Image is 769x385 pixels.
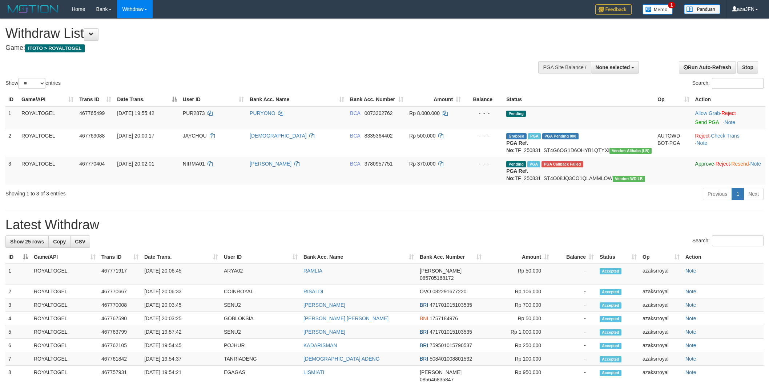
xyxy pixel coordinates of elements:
td: AUTOWD-BOT-PGA [655,129,692,157]
span: BRI [420,356,428,362]
a: Note [685,369,696,375]
td: · · [692,129,765,157]
a: Note [685,302,696,308]
td: [DATE] 20:06:33 [141,285,221,298]
span: Copy 082291677220 to clipboard [432,289,466,294]
img: Feedback.jpg [595,4,632,15]
td: [DATE] 20:03:25 [141,312,221,325]
a: Stop [737,61,758,74]
th: Op: activate to sort column ascending [655,93,692,106]
td: GOBLOKSIA [221,312,301,325]
td: azaksrroyal [640,264,683,285]
div: - - - [467,110,500,117]
a: Note [685,315,696,321]
th: Balance: activate to sort column ascending [552,250,597,264]
th: Op: activate to sort column ascending [640,250,683,264]
span: Copy 0073302762 to clipboard [365,110,393,116]
span: BCA [350,110,360,116]
th: Trans ID: activate to sort column ascending [98,250,141,264]
td: ROYALTOGEL [31,339,98,352]
td: - [552,312,597,325]
span: Grabbed [506,133,527,139]
a: Previous [703,188,732,200]
a: CSV [70,235,90,248]
td: - [552,298,597,312]
span: ITOTO > ROYALTOGEL [25,44,85,52]
td: azaksrroyal [640,298,683,312]
a: [PERSON_NAME] [PERSON_NAME] [303,315,388,321]
td: 4 [5,312,31,325]
td: - [552,352,597,366]
img: Button%20Memo.svg [643,4,673,15]
span: [PERSON_NAME] [420,369,462,375]
td: - [552,264,597,285]
th: Status [503,93,655,106]
td: ROYALTOGEL [31,312,98,325]
b: PGA Ref. No: [506,140,528,153]
td: - [552,339,597,352]
span: Accepted [600,370,621,376]
td: Rp 50,000 [484,264,552,285]
span: NIRMA01 [183,161,205,167]
th: Trans ID: activate to sort column ascending [76,93,114,106]
span: Pending [506,161,526,167]
span: Accepted [600,268,621,274]
td: Rp 250,000 [484,339,552,352]
td: 467763799 [98,325,141,339]
span: Pending [506,111,526,117]
h1: Latest Withdraw [5,218,764,232]
td: POJHUR [221,339,301,352]
td: TF_250831_ST4O08JQ3CO1QLAMMLOW [503,157,655,185]
span: BRI [420,329,428,335]
td: 3 [5,157,19,185]
span: Show 25 rows [10,239,44,245]
a: Check Trans [711,133,740,139]
td: 2 [5,129,19,157]
span: · [695,110,721,116]
span: Rp 370.000 [409,161,435,167]
a: Note [685,268,696,274]
span: Copy 759501015790537 to clipboard [430,342,472,348]
span: [DATE] 20:02:01 [117,161,154,167]
span: [DATE] 19:55:42 [117,110,154,116]
a: Resend [731,161,749,167]
a: Show 25 rows [5,235,49,248]
th: Date Trans.: activate to sort column descending [114,93,180,106]
span: 1 [668,2,676,8]
span: 467765499 [79,110,105,116]
img: MOTION_logo.png [5,4,61,15]
td: ROYALTOGEL [19,129,76,157]
td: 5 [5,325,31,339]
td: · [692,106,765,129]
span: Copy 471701015103535 to clipboard [430,329,472,335]
td: Rp 50,000 [484,312,552,325]
th: User ID: activate to sort column ascending [180,93,247,106]
button: None selected [591,61,639,74]
a: Note [750,161,761,167]
span: Vendor URL: https://dashboard.q2checkout.com/secure [613,176,645,182]
a: RAMLIA [303,268,322,274]
td: ROYALTOGEL [31,285,98,298]
td: [DATE] 19:54:37 [141,352,221,366]
a: Note [685,356,696,362]
a: [PERSON_NAME] [303,329,345,335]
td: azaksrroyal [640,325,683,339]
td: - [552,325,597,339]
a: Reject [716,161,730,167]
a: Send PGA [695,119,719,125]
img: panduan.png [684,4,720,14]
a: LISMIATI [303,369,324,375]
span: Accepted [600,316,621,322]
label: Search: [692,78,764,89]
th: Action [692,93,765,106]
a: Note [685,342,696,348]
td: azaksrroyal [640,352,683,366]
span: Accepted [600,329,621,336]
th: Balance [464,93,503,106]
label: Show entries [5,78,61,89]
span: Copy [53,239,66,245]
b: PGA Ref. No: [506,168,528,181]
td: SENU2 [221,298,301,312]
th: User ID: activate to sort column ascending [221,250,301,264]
a: KADARISMAN [303,342,337,348]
